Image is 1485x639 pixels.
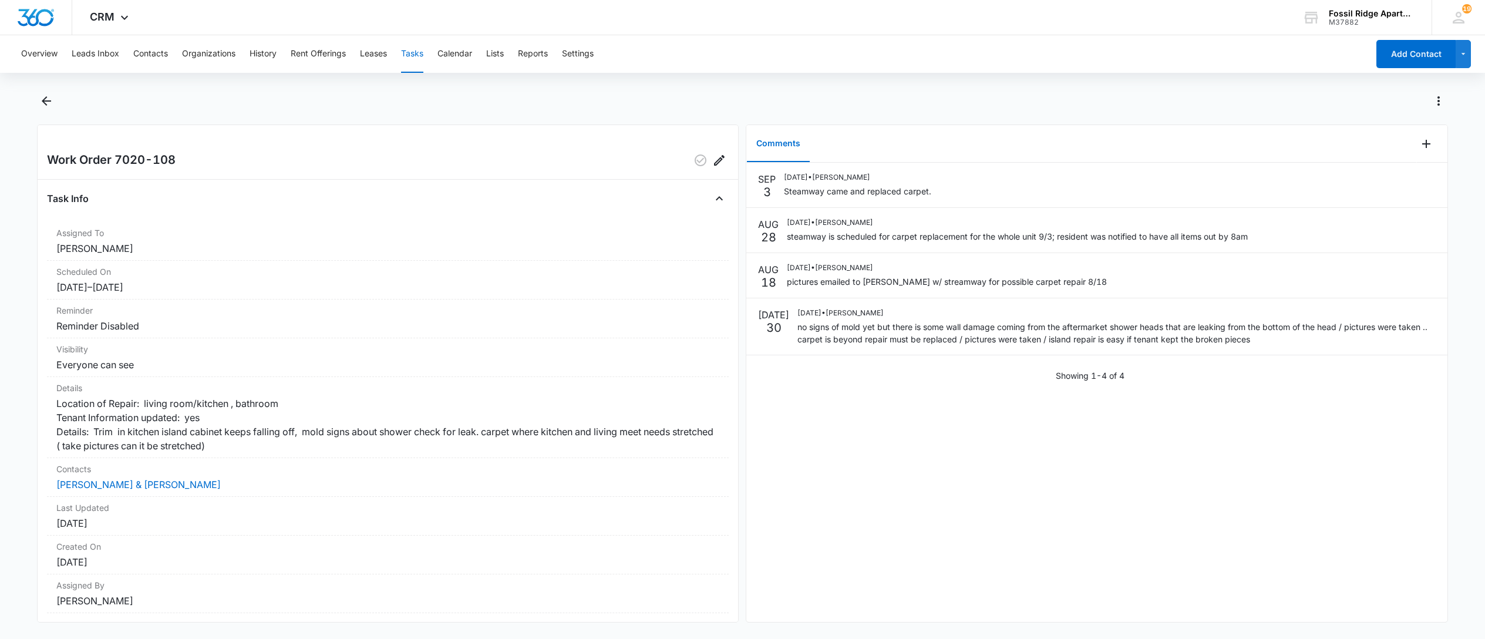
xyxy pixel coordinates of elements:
[710,189,729,208] button: Close
[47,338,729,377] div: VisibilityEveryone can see
[47,191,89,206] h4: Task Info
[56,396,719,453] dd: Location of Repair: living room/kitchen , bathroom Tenant Information updated: yes Details: Trim ...
[56,227,719,239] dt: Assigned To
[72,35,119,73] button: Leads Inbox
[56,579,719,591] dt: Assigned By
[56,304,719,317] dt: Reminder
[56,594,719,608] dd: [PERSON_NAME]
[90,11,115,23] span: CRM
[250,35,277,73] button: History
[56,382,719,394] dt: Details
[797,321,1435,345] p: no signs of mold yet but there is some wall damage coming from the aftermarket shower heads that ...
[1329,9,1415,18] div: account name
[787,230,1248,243] p: steamway is scheduled for carpet replacement for the whole unit 9/3; resident was notified to hav...
[56,555,719,569] dd: [DATE]
[21,35,58,73] button: Overview
[291,35,346,73] button: Rent Offerings
[56,479,221,490] a: [PERSON_NAME] & [PERSON_NAME]
[1462,4,1471,14] div: notifications count
[56,319,719,333] dd: Reminder Disabled
[787,263,1107,273] p: [DATE] • [PERSON_NAME]
[787,275,1107,288] p: pictures emailed to [PERSON_NAME] w/ streamway for possible carpet repair 8/18
[56,358,719,372] dd: Everyone can see
[758,217,779,231] p: AUG
[1417,134,1436,153] button: Add Comment
[56,516,719,530] dd: [DATE]
[763,186,771,198] p: 3
[710,151,729,170] button: Edit
[401,35,423,73] button: Tasks
[56,265,719,278] dt: Scheduled On
[56,343,719,355] dt: Visibility
[758,308,789,322] p: [DATE]
[784,185,931,197] p: Steamway came and replaced carpet.
[1329,18,1415,26] div: account id
[766,322,782,334] p: 30
[47,458,729,497] div: Contacts[PERSON_NAME] & [PERSON_NAME]
[56,502,719,514] dt: Last Updated
[182,35,235,73] button: Organizations
[797,308,1435,318] p: [DATE] • [PERSON_NAME]
[47,151,176,170] h2: Work Order 7020-108
[47,300,729,338] div: ReminderReminder Disabled
[47,261,729,300] div: Scheduled On[DATE]–[DATE]
[47,536,729,574] div: Created On[DATE]
[758,263,779,277] p: AUG
[761,231,776,243] p: 28
[47,497,729,536] div: Last Updated[DATE]
[747,126,810,162] button: Comments
[1376,40,1456,68] button: Add Contact
[56,540,719,553] dt: Created On
[518,35,548,73] button: Reports
[562,35,594,73] button: Settings
[486,35,504,73] button: Lists
[360,35,387,73] button: Leases
[37,92,56,110] button: Back
[1056,369,1124,382] p: Showing 1-4 of 4
[56,241,719,255] dd: [PERSON_NAME]
[784,172,931,183] p: [DATE] • [PERSON_NAME]
[56,280,719,294] dd: [DATE] – [DATE]
[758,172,776,186] p: SEP
[787,217,1248,228] p: [DATE] • [PERSON_NAME]
[437,35,472,73] button: Calendar
[47,574,729,613] div: Assigned By[PERSON_NAME]
[1462,4,1471,14] span: 19
[761,277,776,288] p: 18
[56,463,719,475] dt: Contacts
[47,377,729,458] div: DetailsLocation of Repair: living room/kitchen , bathroom Tenant Information updated: yes Details...
[133,35,168,73] button: Contacts
[1429,92,1448,110] button: Actions
[47,222,729,261] div: Assigned To[PERSON_NAME]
